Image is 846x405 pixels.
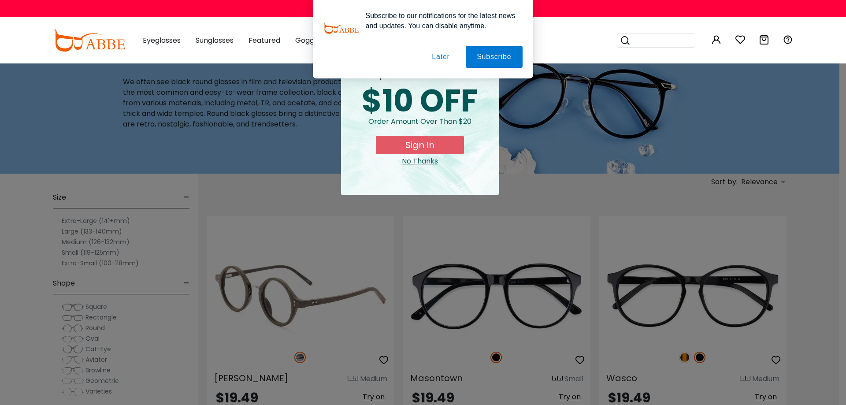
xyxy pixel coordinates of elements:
img: notification icon [323,11,359,46]
div: Close [348,156,492,167]
button: Sign In [376,136,464,154]
div: $10 OFF [348,85,492,116]
button: Close [481,71,492,81]
div: Subscribe to our notifications for the latest news and updates. You can disable anytime. [359,11,523,31]
button: Subscribe [466,46,523,68]
span: × [481,71,492,81]
div: Order amount over than $20 [348,116,492,136]
button: Later [421,46,461,68]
